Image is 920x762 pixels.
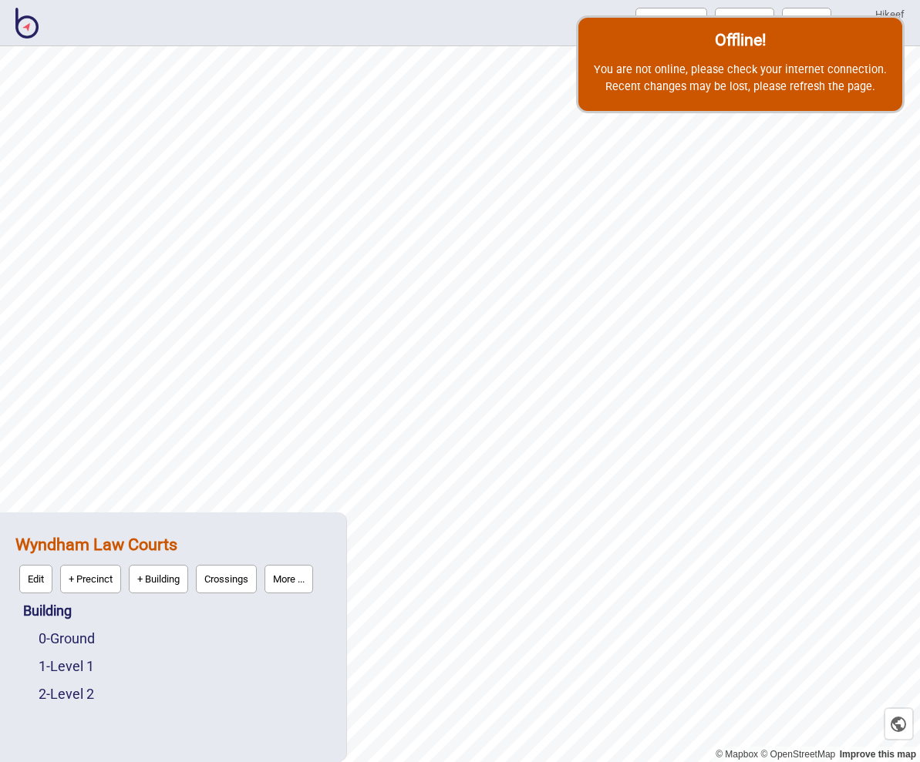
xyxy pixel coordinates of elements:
[196,565,257,593] button: Crossings
[39,658,94,674] a: 1-Level 1
[39,625,331,653] div: Ground
[15,8,39,39] img: BindiMaps CMS
[23,603,72,619] a: Building
[760,749,835,760] a: OpenStreetMap
[39,653,331,680] div: Level 1
[39,686,94,702] a: 2-Level 2
[594,62,887,79] p: You are not online, please check your internet connection.
[129,565,188,593] button: + Building
[265,565,313,593] button: More ...
[594,79,887,96] p: Recent changes may be lost, please refresh the page.
[635,8,707,36] button: Digital Maps
[715,8,774,36] a: Previewpreview
[39,680,331,708] div: Level 2
[840,749,916,760] a: Map feedback
[60,565,121,593] button: + Precinct
[839,8,905,22] div: Hi keef
[15,528,331,597] div: Wyndham Law Courts
[716,749,758,760] a: Mapbox
[782,8,831,36] button: Publish
[39,630,95,646] a: 0-Ground
[261,561,317,597] a: More ...
[715,8,774,36] button: Preview
[19,565,52,593] button: Edit
[15,561,56,597] a: Edit
[192,561,261,597] a: Crossings
[15,535,177,554] a: Wyndham Law Courts
[594,32,887,49] h2: Offline!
